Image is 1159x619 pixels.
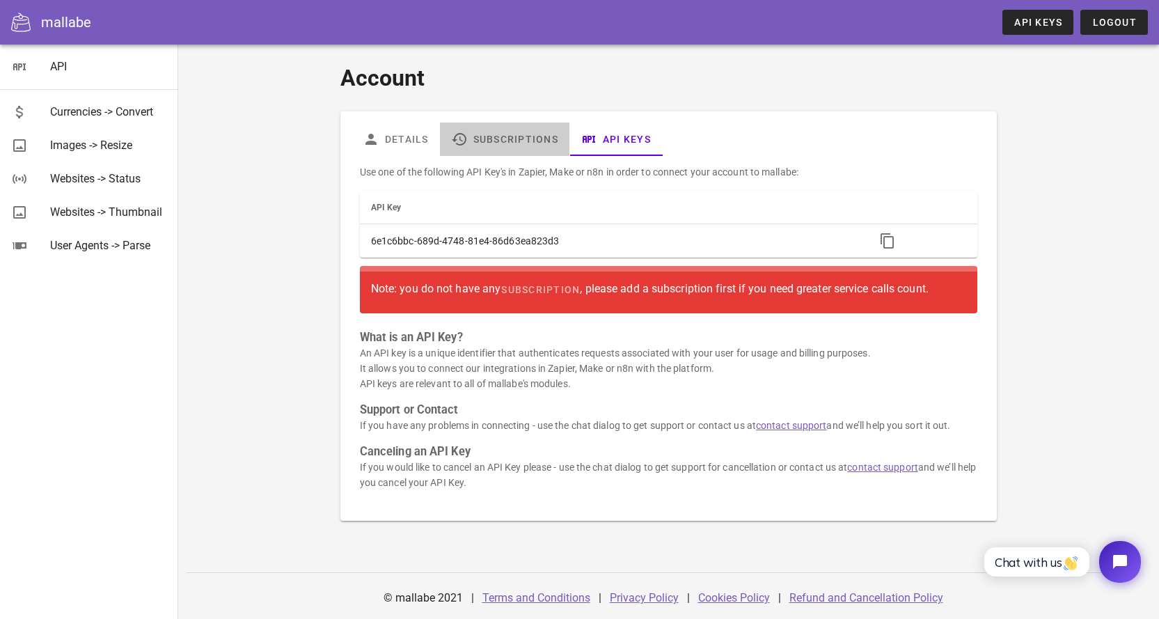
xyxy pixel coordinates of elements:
div: Websites -> Status [50,172,167,185]
h3: Support or Contact [360,402,977,418]
div: User Agents -> Parse [50,239,167,252]
p: Use one of the following API Key's in Zapier, Make or n8n in order to connect your account to mal... [360,164,977,180]
a: subscription [500,277,580,302]
h1: Account [340,61,997,95]
div: © mallabe 2021 [375,581,471,615]
div: Note: you do not have any , please add a subscription first if you need greater service calls count. [371,277,966,302]
span: API Keys [1014,17,1062,28]
a: Terms and Conditions [482,591,590,604]
div: Currencies -> Convert [50,105,167,118]
div: Websites -> Thumbnail [50,205,167,219]
p: An API key is a unique identifier that authenticates requests associated with your user for usage... [360,345,977,391]
a: Subscriptions [440,123,569,156]
h3: What is an API Key? [360,330,977,345]
h3: Canceling an API Key [360,444,977,460]
button: Logout [1080,10,1148,35]
div: mallabe [41,12,91,33]
a: Privacy Policy [610,591,679,604]
p: If you have any problems in connecting - use the chat dialog to get support or contact us at and ... [360,418,977,433]
span: subscription [500,284,580,295]
div: | [599,581,601,615]
a: Refund and Cancellation Policy [789,591,943,604]
div: | [471,581,474,615]
td: 6e1c6bbc-689d-4748-81e4-86d63ea823d3 [360,224,865,258]
div: | [687,581,690,615]
a: Cookies Policy [698,591,770,604]
a: contact support [756,420,827,431]
iframe: Tidio Chat [969,529,1153,595]
p: If you would like to cancel an API Key please - use the chat dialog to get support for cancellati... [360,460,977,490]
a: API Keys [569,123,662,156]
span: API Key [371,203,402,212]
div: API [50,60,167,73]
a: Details [352,123,440,156]
span: Logout [1091,17,1137,28]
div: Images -> Resize [50,139,167,152]
th: API Key: Not sorted. Activate to sort ascending. [360,191,865,224]
a: API Keys [1002,10,1073,35]
div: | [778,581,781,615]
a: contact support [847,462,918,473]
